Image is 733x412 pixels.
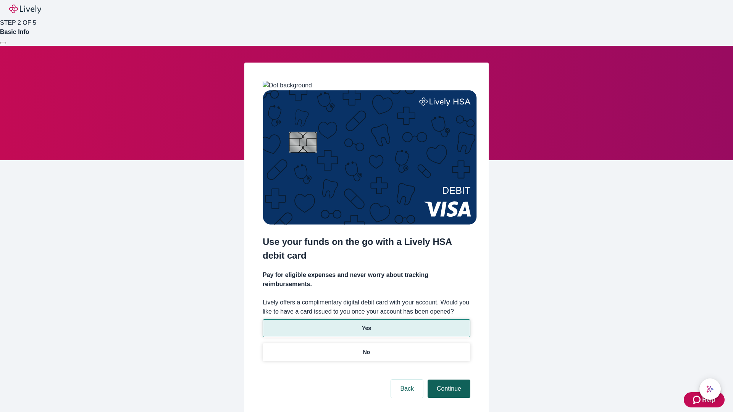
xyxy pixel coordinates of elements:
span: Help [702,395,715,404]
h2: Use your funds on the go with a Lively HSA debit card [263,235,470,262]
svg: Zendesk support icon [693,395,702,404]
button: Back [391,380,423,398]
img: Debit card [263,90,477,225]
button: Yes [263,319,470,337]
button: Zendesk support iconHelp [684,392,725,407]
label: Lively offers a complimentary digital debit card with your account. Would you like to have a card... [263,298,470,316]
button: chat [699,378,721,400]
img: Lively [9,5,41,14]
button: No [263,343,470,361]
svg: Lively AI Assistant [706,385,714,393]
p: No [363,348,370,356]
button: Continue [428,380,470,398]
h4: Pay for eligible expenses and never worry about tracking reimbursements. [263,270,470,289]
img: Dot background [263,81,312,90]
p: Yes [362,324,371,332]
